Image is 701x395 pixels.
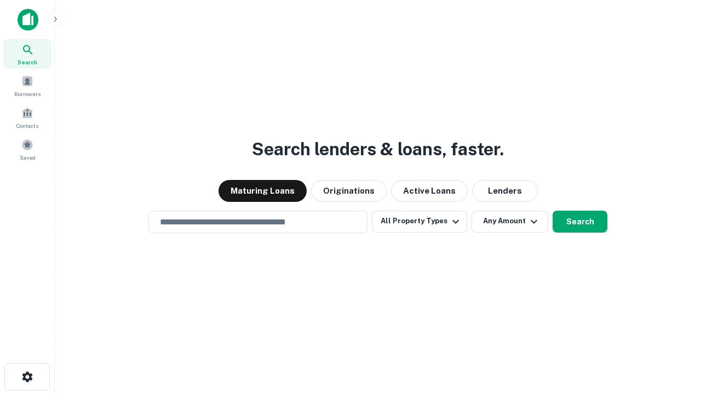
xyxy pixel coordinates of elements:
[311,180,387,202] button: Originations
[372,211,467,233] button: All Property Types
[3,103,51,132] a: Contacts
[20,153,36,162] span: Saved
[553,211,607,233] button: Search
[472,211,548,233] button: Any Amount
[472,180,538,202] button: Lenders
[18,9,38,31] img: capitalize-icon.png
[3,39,51,69] a: Search
[646,272,701,325] iframe: Chat Widget
[14,89,41,98] span: Borrowers
[18,58,37,66] span: Search
[391,180,468,202] button: Active Loans
[3,71,51,100] a: Borrowers
[219,180,307,202] button: Maturing Loans
[3,134,51,164] a: Saved
[252,136,504,162] h3: Search lenders & loans, faster.
[16,121,38,130] span: Contacts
